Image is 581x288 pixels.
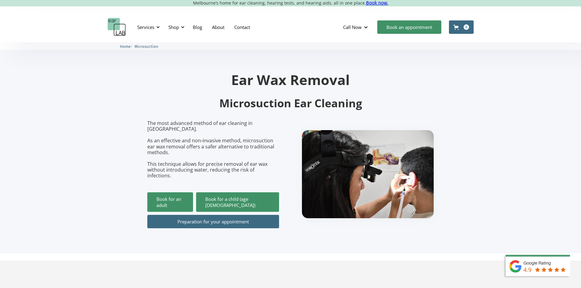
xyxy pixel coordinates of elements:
p: The most advanced method of ear cleaning in [GEOGRAPHIC_DATA]. As an effective and non-invasive m... [147,120,279,179]
a: Blog [188,18,207,36]
div: Call Now [338,18,374,36]
div: 0 [464,24,469,30]
div: Call Now [343,24,362,30]
a: About [207,18,229,36]
a: Open cart [449,20,474,34]
a: Preparation for your appointment [147,215,279,228]
a: Microsuction [134,43,158,49]
div: Services [134,18,162,36]
div: Shop [168,24,179,30]
span: Microsuction [134,44,158,49]
li: 〉 [120,43,134,50]
a: Contact [229,18,255,36]
img: boy getting ear checked. [302,130,434,218]
div: Shop [165,18,186,36]
a: Book for a child (age [DEMOGRAPHIC_DATA]) [196,192,279,212]
a: Book for an adult [147,192,193,212]
a: Home [120,43,131,49]
div: Services [137,24,154,30]
h1: Ear Wax Removal [147,73,434,87]
span: Home [120,44,131,49]
h2: Microsuction Ear Cleaning [147,96,434,111]
a: Book an appointment [377,20,441,34]
a: home [108,18,126,36]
